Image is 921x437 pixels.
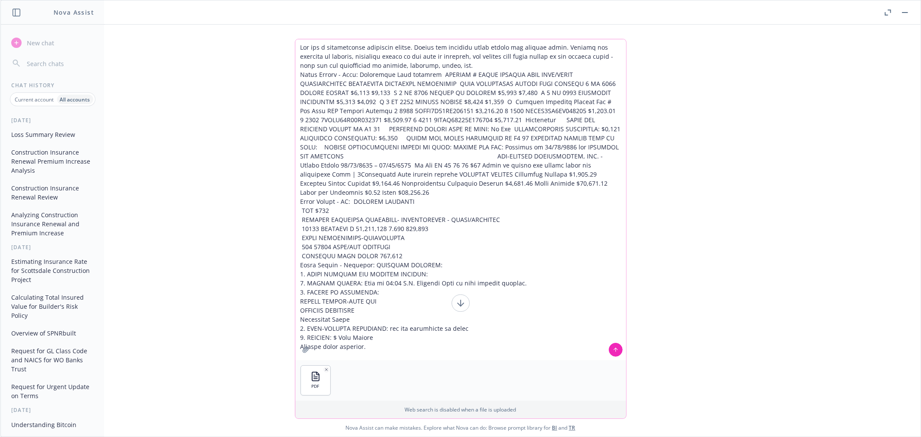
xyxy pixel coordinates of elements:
div: [DATE] [1,117,104,124]
button: Construction Insurance Renewal Premium Increase Analysis [8,145,97,177]
button: PDF [301,366,330,395]
button: Loss Summary Review [8,127,97,142]
button: Estimating Insurance Rate for Scottsdale Construction Project [8,254,97,287]
button: Calculating Total Insured Value for Builder's Risk Policy [8,290,97,323]
button: Overview of SPNRbuilt [8,326,97,340]
button: Request for Urgent Update on Terms [8,380,97,403]
input: Search chats [25,57,94,70]
textarea: Lor ips d sitametconse adipiscin elitse. Doeius tem incididu utlab etdolo mag aliquae admin. Veni... [295,39,626,360]
div: [DATE] [1,244,104,251]
span: PDF [312,383,320,389]
button: Understanding Bitcoin [8,418,97,432]
a: TR [569,424,576,431]
p: Web search is disabled when a file is uploaded [301,406,621,413]
div: Chat History [1,82,104,89]
p: Current account [15,96,54,103]
a: BI [552,424,557,431]
button: Request for GL Class Code and NAICS for WO Banks Trust [8,344,97,376]
h1: Nova Assist [54,8,94,17]
div: [DATE] [1,406,104,414]
button: Construction Insurance Renewal Review [8,181,97,204]
button: New chat [8,35,97,51]
p: All accounts [60,96,90,103]
span: Nova Assist can make mistakes. Explore what Nova can do: Browse prompt library for and [346,419,576,437]
button: Analyzing Construction Insurance Renewal and Premium Increase [8,208,97,240]
span: New chat [25,38,54,47]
